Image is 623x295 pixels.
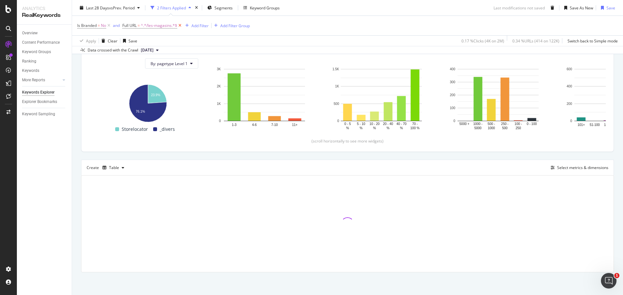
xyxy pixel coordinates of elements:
[590,123,600,126] text: 51-100
[86,38,96,43] div: Apply
[567,85,572,88] text: 400
[86,5,109,10] span: Last 28 Days
[450,106,455,110] text: 100
[194,5,199,11] div: times
[501,122,508,126] text: 250 -
[502,126,507,130] text: 500
[271,123,278,126] text: 7-10
[373,126,376,130] text: %
[412,122,418,126] text: 70 -
[97,81,198,123] svg: A chart.
[138,23,140,28] span: =
[386,126,389,130] text: %
[214,66,315,131] svg: A chart.
[548,164,608,172] button: Select metrics & dimensions
[567,102,572,105] text: 200
[151,61,188,66] span: By: pagetype Level 1
[138,46,161,54] button: [DATE]
[383,122,393,126] text: 20 - 40
[98,23,100,28] span: =
[77,36,96,46] button: Apply
[214,5,233,10] span: Segments
[120,36,137,46] button: Save
[109,5,135,10] span: vs Prev. Period
[88,47,138,53] div: Data crossed with the Crawl
[562,3,593,13] button: Save As New
[397,122,407,126] text: 40 - 70
[357,122,365,126] text: 5 - 10
[527,122,537,126] text: 0 - 100
[141,47,153,53] span: 2025 Aug. 11th
[250,5,280,10] div: Keyword Groups
[22,49,67,55] a: Keyword Groups
[77,3,142,13] button: Last 28 DaysvsPrev. Period
[459,122,470,126] text: 5000 +
[217,102,221,105] text: 1K
[516,126,521,130] text: 250
[488,126,495,130] text: 1000
[22,89,55,96] div: Keywords Explorer
[578,123,585,126] text: 101+
[220,23,250,28] div: Add Filter Group
[22,111,67,118] a: Keyword Sampling
[410,126,420,130] text: 100 %
[77,23,97,28] span: Is Branded
[344,122,351,126] text: 0 - 5
[100,163,127,173] button: Table
[22,58,36,65] div: Ranking
[360,126,362,130] text: %
[400,126,403,130] text: %
[22,77,45,84] div: More Reports
[598,3,615,13] button: Save
[113,22,120,28] button: and
[515,122,522,126] text: 100 -
[614,273,619,278] span: 1
[292,123,298,126] text: 11+
[22,77,61,84] a: More Reports
[331,66,432,131] svg: A chart.
[89,138,606,144] div: (scroll horizontally to see more widgets)
[557,165,608,170] div: Select metrics & dimensions
[232,123,237,126] text: 1-3
[141,21,177,30] span: ^.*/les-magasins.*$
[604,123,612,126] text: 16-50
[450,67,455,71] text: 400
[450,80,455,84] text: 300
[148,3,194,13] button: 2 Filters Applied
[128,38,137,43] div: Save
[183,22,209,29] button: Add Filter
[22,12,67,19] div: RealKeywords
[145,58,198,69] button: By: pagetype Level 1
[151,93,160,97] text: 23.9%
[217,67,221,71] text: 3K
[99,36,117,46] button: Clear
[22,58,67,65] a: Ranking
[22,39,67,46] a: Content Performance
[22,49,51,55] div: Keyword Groups
[87,163,127,173] div: Create
[570,119,572,123] text: 0
[334,102,339,105] text: 500
[205,3,235,13] button: Segments
[565,36,618,46] button: Switch back to Simple mode
[109,166,119,170] div: Table
[332,67,339,71] text: 1.5K
[22,67,39,74] div: Keywords
[474,126,482,130] text: 5000
[473,122,483,126] text: 1000 -
[212,22,250,29] button: Add Filter Group
[453,119,455,123] text: 0
[568,38,618,43] div: Switch back to Simple mode
[447,66,549,131] svg: A chart.
[22,39,60,46] div: Content Performance
[570,5,593,10] div: Save As New
[494,5,545,10] div: Last modifications not saved
[217,85,221,88] text: 2K
[370,122,380,126] text: 10 - 20
[22,111,55,118] div: Keyword Sampling
[22,98,57,105] div: Explorer Bookmarks
[122,23,137,28] span: Full URL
